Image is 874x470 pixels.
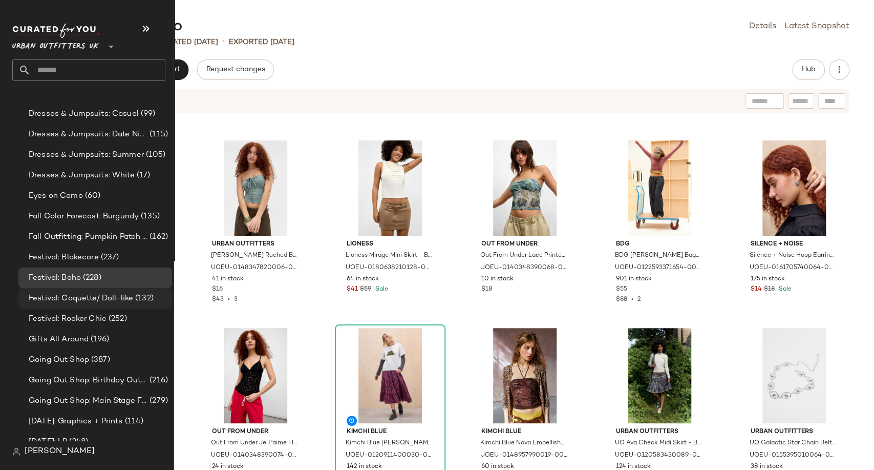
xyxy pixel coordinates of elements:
[81,272,101,284] span: (228)
[480,439,567,448] span: Kimchi Blue Nova Embellished Halter Top - Brown XL at Urban Outfitters
[212,427,299,437] span: Out From Under
[212,240,299,249] span: Urban Outfitters
[608,140,711,236] img: 0122593371654_094_a2
[212,275,244,284] span: 41 in stock
[211,251,298,260] span: [PERSON_NAME] Ruched Bandeau Top - Green XL at Urban Outfitters
[204,140,307,236] img: 0148347820006_030_b
[29,231,147,243] span: Fall Outfitting: Pumpkin Patch Fits
[751,427,838,437] span: Urban Outfitters
[29,354,89,366] span: Going Out Shop
[212,296,224,303] span: $43
[29,375,147,386] span: Going Out Shop: Birthday Outfit
[616,427,703,437] span: Urban Outfitters
[29,108,139,120] span: Dresses & Jumpsuits: Casual
[29,293,133,304] span: Festival: Coquette/ Doll-like
[481,275,514,284] span: 10 in stock
[204,328,307,423] img: 0140348390074_001_b
[750,251,837,260] span: Silence + Noise Hoop Earrings 5-Pack - Silver at Urban Outfitters
[784,21,849,33] a: Latest Snapshot
[29,190,83,202] span: Eyes on Camo
[123,416,144,427] span: (114)
[751,285,762,294] span: $14
[360,285,371,294] span: $59
[158,37,218,48] p: updated [DATE]
[764,285,775,294] span: $18
[750,263,837,273] span: UOEU-0161705740064-000-007
[139,108,156,120] span: (99)
[616,296,627,303] span: $88
[749,21,776,33] a: Details
[67,436,88,448] span: (248)
[751,275,785,284] span: 175 in stock
[481,427,568,437] span: Kimchi Blue
[347,427,434,437] span: Kimchi Blue
[29,129,147,140] span: Dresses & Jumpsuits: Date Night/ Night Out
[750,451,837,460] span: UOEU-0155395010064-000-007
[338,328,442,423] img: 0120911400030_266_a2
[347,275,379,284] span: 64 in stock
[801,66,816,74] span: Hub
[139,211,160,222] span: (135)
[751,240,838,249] span: Silence + Noise
[346,451,433,460] span: UOEU-0120911400030-000-266
[480,251,567,260] span: Out From Under Lace Printed Bandeau Top - Blue M at Urban Outfitters
[346,263,433,273] span: UOEU-0180638210128-000-020
[792,59,825,80] button: Hub
[480,263,567,273] span: UOEU-0140348390068-000-040
[211,263,298,273] span: UOEU-0148347820006-000-030
[106,313,127,325] span: (252)
[29,334,89,345] span: Gifts All Around
[615,263,702,273] span: UOEU-0122593371654-000-094
[616,240,703,249] span: BDG
[742,328,846,423] img: 0155395010064_007_b
[473,140,577,236] img: 0140348390068_040_b
[777,286,792,293] span: Sale
[83,190,101,202] span: (60)
[89,354,110,366] span: (387)
[347,240,434,249] span: Lioness
[346,439,433,448] span: Kimchi Blue [PERSON_NAME] Check Midi Skirt - Pink combo XS at Urban Outfitters
[616,285,627,294] span: $55
[637,296,641,303] span: 2
[211,451,298,460] span: UOEU-0140348390074-001-001
[473,328,577,423] img: 0148957990019_020_b
[627,296,637,303] span: •
[615,251,702,260] span: BDG [PERSON_NAME] Baggy Cocoon Trousers - Rinsed Denim XL at Urban Outfitters
[212,285,223,294] span: $16
[12,24,99,38] img: cfy_white_logo.C9jOOHJF.svg
[147,129,168,140] span: (115)
[144,149,166,161] span: (105)
[206,66,265,74] span: Request changes
[481,285,492,294] span: $18
[147,375,168,386] span: (216)
[346,251,433,260] span: Lioness Mirage Mini Skirt - Brown XS at Urban Outfitters
[616,275,652,284] span: 901 in stock
[481,240,568,249] span: Out From Under
[373,286,388,293] span: Sale
[29,436,67,448] span: [DATE]: LP
[25,445,95,458] span: [PERSON_NAME]
[99,252,119,263] span: (237)
[615,451,702,460] span: UOEU-0120583430089-000-009
[29,211,139,222] span: Fall Color Forecast: Burgundy
[608,328,711,423] img: 0120583430089_009_a2
[224,296,234,303] span: •
[29,313,106,325] span: Festival: Rocker Chic
[133,293,154,304] span: (132)
[147,231,168,243] span: (162)
[750,439,837,448] span: UO Galactic Star Chain Belt - Silver at Urban Outfitters
[480,451,567,460] span: UOEU-0148957990019-000-020
[229,37,294,48] p: Exported [DATE]
[29,170,135,181] span: Dresses & Jumpsuits: White
[135,170,151,181] span: (17)
[29,416,123,427] span: [DATE]: Graphics + Prints
[338,140,442,236] img: 0180638210128_020_b
[89,334,109,345] span: (196)
[29,149,144,161] span: Dresses & Jumpsuits: Summer
[29,272,81,284] span: Festival: Boho
[29,252,99,263] span: Festival: Blokecore
[197,59,274,80] button: Request changes
[211,439,298,448] span: Out From Under Je T'aime Flocked Cami - Black M at Urban Outfitters
[615,439,702,448] span: UO Ava Check Midi Skirt - Black XL at Urban Outfitters
[12,35,99,53] span: Urban Outfitters UK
